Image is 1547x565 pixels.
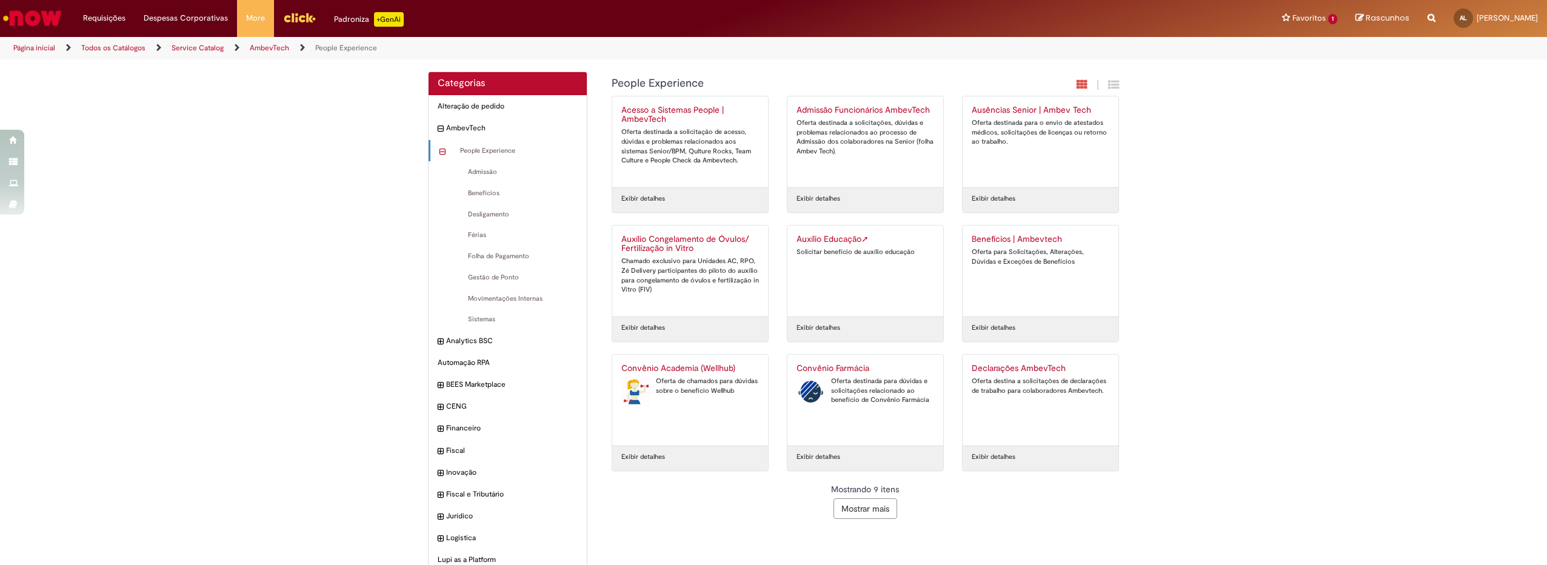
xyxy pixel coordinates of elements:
a: Exibir detalhes [797,194,840,204]
span: | [1097,78,1099,92]
span: Analytics BSC [446,336,578,346]
i: expandir categoria BEES Marketplace [438,379,443,392]
h2: Auxílio Educação [797,235,934,244]
span: Gestão de Ponto [438,273,578,282]
div: Férias [429,224,587,246]
span: [PERSON_NAME] [1477,13,1538,23]
h2: Convênio Farmácia [797,364,934,373]
h2: Categorias [438,78,578,89]
div: expandir categoria BEES Marketplace BEES Marketplace [429,373,587,396]
i: Exibição em cartão [1077,79,1088,90]
div: expandir categoria Financeiro Financeiro [429,417,587,440]
img: Convênio Farmácia [797,376,825,407]
span: Sistemas [438,315,578,324]
a: Todos os Catálogos [81,43,145,53]
h2: Benefícios | Ambevtech [972,235,1109,244]
span: Movimentações Internas [438,294,578,304]
p: +GenAi [374,12,404,27]
a: Service Catalog [172,43,224,53]
div: Oferta para Solicitações, Alterações, Dúvidas e Exceções de Benefícios [972,247,1109,266]
div: Alteração de pedido [429,95,587,118]
div: Folha de Pagamento [429,246,587,267]
div: Sistemas [429,309,587,330]
span: Fiscal e Tributário [446,489,578,500]
a: Exibir detalhes [972,452,1015,462]
span: Favoritos [1292,12,1326,24]
a: Exibir detalhes [972,194,1015,204]
i: expandir categoria Logistica [438,533,443,545]
div: expandir categoria Jurídico Jurídico [429,505,587,527]
i: expandir categoria Fiscal e Tributário [438,489,443,501]
div: Oferta destina a solicitações de declarações de trabalho para colaboradores Ambevtech. [972,376,1109,395]
a: Convênio Academia (Wellhub) Convênio Academia (Wellhub) Oferta de chamados para dúvidas sobre o b... [612,355,768,446]
img: click_logo_yellow_360x200.png [283,8,316,27]
h2: Ausências Senior | Ambev Tech [972,105,1109,115]
h2: Auxílio Congelamento de Óvulos/ Fertilização in Vitro [621,235,759,254]
a: Exibir detalhes [972,323,1015,333]
div: recolher categoria People Experience People Experience [429,140,587,162]
span: Logistica [446,533,578,543]
a: Admissão Funcionários AmbevTech Oferta destinada a solicitações, dúvidas e problemas relacionados... [787,96,943,187]
a: People Experience [315,43,377,53]
span: Requisições [83,12,125,24]
i: expandir categoria CENG [438,401,443,413]
span: Jurídico [446,511,578,521]
div: Oferta destinada a solicitação de acesso, dúvidas e problemas relacionados aos sistemas Senior/BP... [621,127,759,165]
div: recolher categoria AmbevTech AmbevTech [429,117,587,139]
h2: Declarações AmbevTech [972,364,1109,373]
span: Admissão [438,167,578,177]
span: Desligamento [438,210,578,219]
a: Exibir detalhes [621,452,665,462]
span: Fiscal [446,446,578,456]
a: Auxílio EducaçãoLink Externo Solicitar benefício de auxílio educação [787,226,943,316]
i: expandir categoria Analytics BSC [438,336,443,348]
i: expandir categoria Inovação [438,467,443,480]
a: Auxílio Congelamento de Óvulos/ Fertilização in Vitro Chamado exclusivo para Unidades AC, RPO, Zé... [612,226,768,316]
a: Ausências Senior | Ambev Tech Oferta destinada para o envio de atestados médicos, solicitações de... [963,96,1118,187]
a: Exibir detalhes [797,452,840,462]
button: Mostrar mais [834,498,897,519]
span: Benefícios [438,189,578,198]
a: Convênio Farmácia Convênio Farmácia Oferta destinada para dúvidas e solicitações relacionado ao b... [787,355,943,446]
i: expandir categoria Fiscal [438,446,443,458]
span: Alteração de pedido [438,101,578,112]
a: Exibir detalhes [797,323,840,333]
div: Oferta de chamados para dúvidas sobre o benefício Wellhub [621,376,759,395]
span: 1 [1328,14,1337,24]
a: Benefícios | Ambevtech Oferta para Solicitações, Alterações, Dúvidas e Exceções de Benefícios [963,226,1118,316]
div: expandir categoria Fiscal e Tributário Fiscal e Tributário [429,483,587,506]
div: expandir categoria Fiscal Fiscal [429,440,587,462]
div: Oferta destinada para o envio de atestados médicos, solicitações de licenças ou retorno ao trabalho. [972,118,1109,147]
i: expandir categoria Jurídico [438,511,443,523]
i: recolher categoria AmbevTech [438,123,443,135]
img: ServiceNow [1,6,64,30]
div: expandir categoria CENG CENG [429,395,587,418]
div: Mostrando 9 itens [612,483,1120,495]
span: Lupi as a Platform [438,555,578,565]
span: CENG [446,401,578,412]
ul: People Experience subcategorias [429,161,587,330]
div: Oferta destinada para dúvidas e solicitações relacionado ao benefício de Convênio Farmácia [797,376,934,405]
div: Desligamento [429,204,587,226]
div: Solicitar benefício de auxílio educação [797,247,934,257]
div: Benefícios [429,182,587,204]
span: Folha de Pagamento [438,252,578,261]
img: Convênio Academia (Wellhub) [621,376,650,407]
ul: Trilhas de página [9,37,1022,59]
div: Admissão [429,161,587,183]
h2: Admissão Funcionários AmbevTech [797,105,934,115]
div: Gestão de Ponto [429,267,587,289]
div: expandir categoria Logistica Logistica [429,527,587,549]
a: Exibir detalhes [621,194,665,204]
span: More [246,12,265,24]
div: Chamado exclusivo para Unidades AC, RPO, Zé Delivery participantes do piloto do auxílio para cong... [621,256,759,295]
i: Exibição de grade [1108,79,1119,90]
div: Automação RPA [429,352,587,374]
h2: Acesso a Sistemas People | AmbevTech [621,105,759,125]
a: Página inicial [13,43,55,53]
div: expandir categoria Analytics BSC Analytics BSC [429,330,587,352]
span: Inovação [446,467,578,478]
i: expandir categoria Financeiro [438,423,443,435]
span: Automação RPA [438,358,578,368]
span: People Experience [448,146,578,156]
